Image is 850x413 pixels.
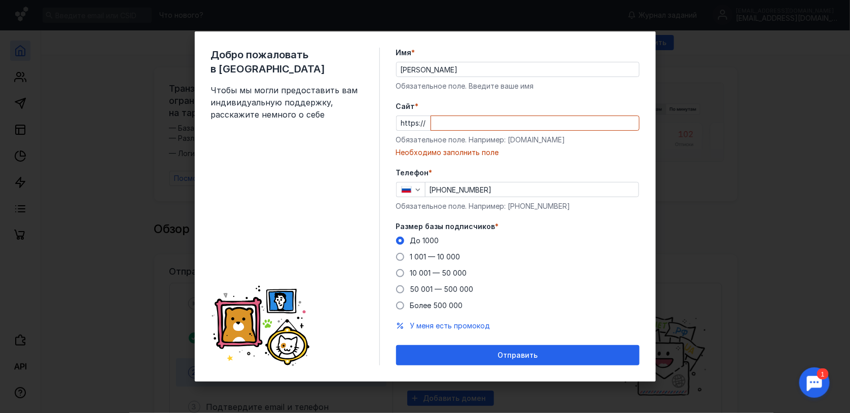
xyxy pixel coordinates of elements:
div: Необходимо заполнить поле [396,147,640,158]
span: Добро пожаловать в [GEOGRAPHIC_DATA] [211,48,363,76]
div: Обязательное поле. Например: [DOMAIN_NAME] [396,135,640,145]
span: У меня есть промокод [410,321,490,330]
span: 50 001 — 500 000 [410,285,474,293]
button: У меня есть промокод [410,321,490,331]
span: Имя [396,48,412,58]
span: 1 001 — 10 000 [410,252,461,261]
span: До 1000 [410,236,439,245]
span: Более 500 000 [410,301,463,310]
span: 10 001 — 50 000 [410,269,467,277]
div: Обязательное поле. Например: [PHONE_NUMBER] [396,201,640,211]
div: 1 [23,6,34,17]
span: Cайт [396,101,415,111]
div: Обязательное поле. Введите ваше имя [396,81,640,91]
span: Размер базы подписчиков [396,221,495,232]
span: Чтобы мы могли предоставить вам индивидуальную поддержку, расскажите немного о себе [211,84,363,121]
span: Отправить [498,351,538,360]
span: Телефон [396,168,429,178]
button: Отправить [396,345,640,365]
